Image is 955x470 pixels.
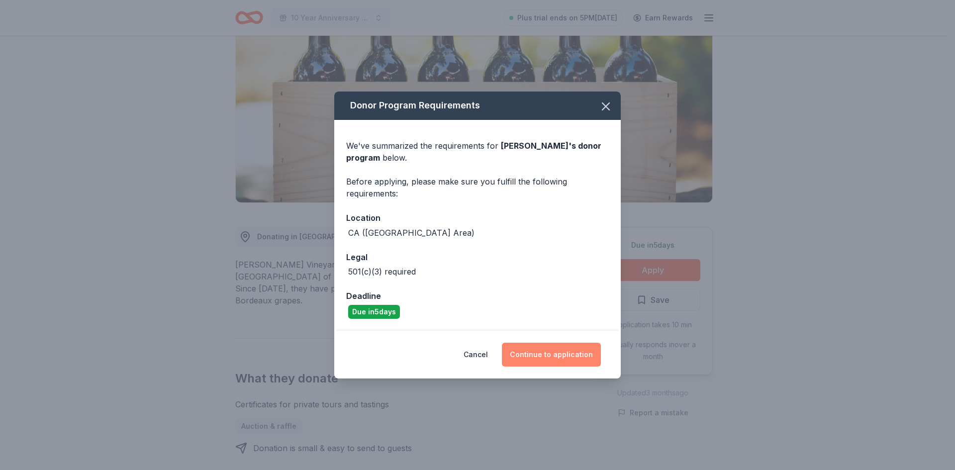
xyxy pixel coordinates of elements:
[348,266,416,278] div: 501(c)(3) required
[346,211,609,224] div: Location
[346,140,609,164] div: We've summarized the requirements for below.
[334,92,621,120] div: Donor Program Requirements
[346,251,609,264] div: Legal
[346,176,609,199] div: Before applying, please make sure you fulfill the following requirements:
[348,305,400,319] div: Due in 5 days
[346,289,609,302] div: Deadline
[502,343,601,367] button: Continue to application
[348,227,475,239] div: CA ([GEOGRAPHIC_DATA] Area)
[464,343,488,367] button: Cancel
